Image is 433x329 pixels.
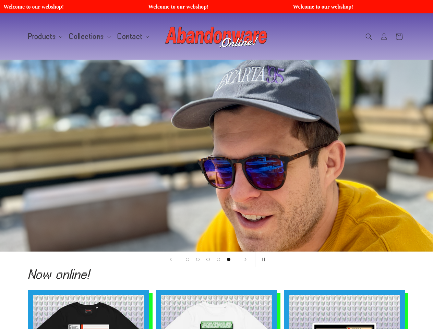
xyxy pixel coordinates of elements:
button: Next slide [238,252,253,267]
span: Contact [118,34,143,40]
button: Load slide 2 of 5 [193,254,203,265]
span: Products [28,34,56,40]
summary: Collections [65,29,113,44]
button: Load slide 3 of 5 [203,254,213,265]
span: Welcome to our webshop! [289,3,425,10]
span: Welcome to our webshop! [145,3,280,10]
button: Load slide 4 of 5 [213,254,224,265]
button: Load slide 1 of 5 [182,254,193,265]
summary: Search [361,29,376,44]
button: Load slide 5 of 5 [224,254,234,265]
img: Abandonware [165,23,268,50]
a: Abandonware [163,20,270,53]
summary: Contact [113,29,152,44]
h2: Now online! [28,269,405,280]
button: Pause slideshow [255,252,270,267]
span: Collections [69,34,104,40]
button: Previous slide [163,252,178,267]
summary: Products [24,29,65,44]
